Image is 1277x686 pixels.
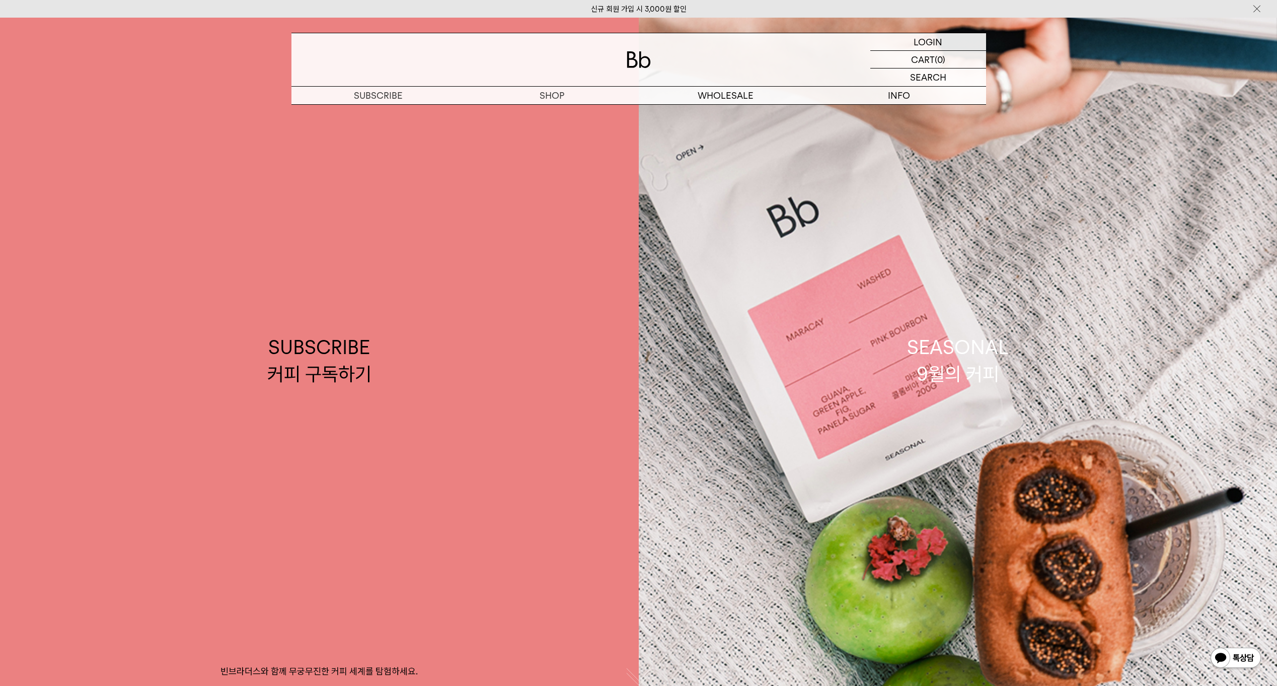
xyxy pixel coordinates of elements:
p: LOGIN [914,33,942,50]
div: SEASONAL 9월의 커피 [907,334,1009,387]
p: CART [911,51,935,68]
a: SUBSCRIBE [291,87,465,104]
div: SUBSCRIBE 커피 구독하기 [267,334,371,387]
p: (0) [935,51,945,68]
p: WHOLESALE [639,87,812,104]
a: SHOP [465,87,639,104]
a: LOGIN [870,33,986,51]
a: CART (0) [870,51,986,68]
p: INFO [812,87,986,104]
p: SEARCH [910,68,946,86]
a: 신규 회원 가입 시 3,000원 할인 [591,5,687,14]
img: 카카오톡 채널 1:1 채팅 버튼 [1210,647,1262,671]
img: 로고 [627,51,651,68]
